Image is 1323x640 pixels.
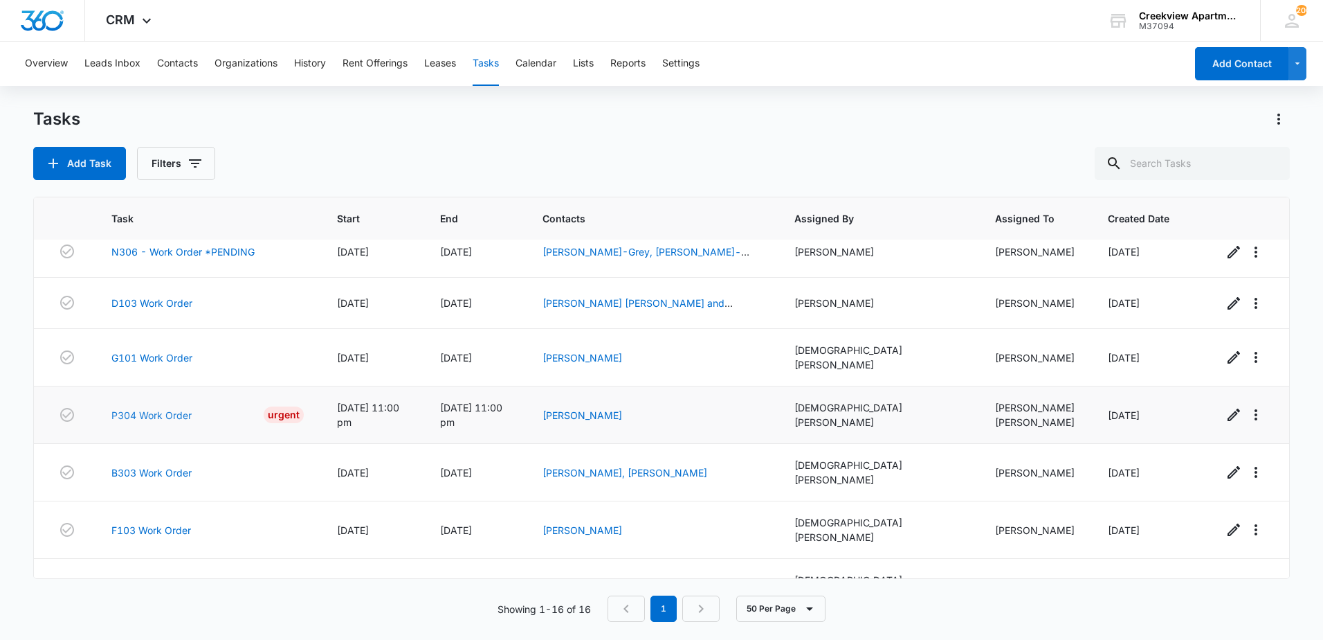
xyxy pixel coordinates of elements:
a: F103 Work Order [111,523,191,537]
a: [PERSON_NAME] [542,409,622,421]
a: [PERSON_NAME], [PERSON_NAME] [542,467,707,479]
a: P304 Work Order [111,408,192,423]
button: Rent Offerings [343,42,408,86]
span: Assigned By [794,211,942,226]
span: Assigned To [995,211,1055,226]
a: G101 Work Order [111,350,192,365]
button: Overview [25,42,68,86]
a: [PERSON_NAME] [PERSON_NAME] and [PERSON_NAME] [542,297,733,323]
div: [PERSON_NAME] [995,245,1075,259]
div: notifications count [1296,5,1307,16]
div: [PERSON_NAME] [995,523,1075,537]
div: account id [1139,21,1240,31]
div: [DEMOGRAPHIC_DATA][PERSON_NAME] [794,343,962,372]
span: Start [337,211,387,226]
button: Contacts [157,42,198,86]
div: [DEMOGRAPHIC_DATA][PERSON_NAME] [794,515,962,544]
a: D103 Work Order [111,296,192,310]
span: [DATE] [1108,409,1140,421]
button: Leases [424,42,456,86]
span: [DATE] [337,246,369,258]
div: account name [1139,10,1240,21]
button: 50 Per Page [736,596,825,622]
em: 1 [650,596,677,622]
nav: Pagination [608,596,720,622]
span: CRM [106,12,135,27]
span: [DATE] [1108,524,1140,536]
span: End [440,211,489,226]
div: [PERSON_NAME] [995,400,1075,415]
button: Tasks [473,42,499,86]
span: [DATE] [337,352,369,364]
button: Leads Inbox [84,42,140,86]
button: Add Contact [1195,47,1288,80]
a: [PERSON_NAME] [542,524,622,536]
span: 200 [1296,5,1307,16]
span: [DATE] [440,297,472,309]
span: [DATE] [1108,352,1140,364]
span: [DATE] [440,352,472,364]
a: [PERSON_NAME]-Grey, [PERSON_NAME]-Grey [542,246,749,272]
span: Task [111,211,284,226]
div: [DEMOGRAPHIC_DATA][PERSON_NAME] [794,458,962,487]
div: [PERSON_NAME] [794,245,962,259]
div: [PERSON_NAME] [995,350,1075,365]
button: Settings [662,42,700,86]
span: [DATE] [440,524,472,536]
a: B303 Work Order [111,465,192,480]
div: [PERSON_NAME] [995,296,1075,310]
div: [PERSON_NAME] [794,296,962,310]
h1: Tasks [33,109,80,130]
span: [DATE] [1108,467,1140,479]
button: Add Task [33,147,126,180]
button: Reports [610,42,646,86]
p: Showing 1-16 of 16 [498,602,591,616]
span: Created Date [1108,211,1169,226]
button: Organizations [215,42,277,86]
button: Filters [137,147,215,180]
div: [PERSON_NAME] [995,415,1075,429]
span: [DATE] [440,467,472,479]
span: [DATE] 11:00 pm [337,402,399,428]
button: History [294,42,326,86]
div: [DEMOGRAPHIC_DATA][PERSON_NAME] [794,400,962,429]
span: [DATE] [337,297,369,309]
span: [DATE] [337,524,369,536]
button: Lists [573,42,594,86]
a: [PERSON_NAME] [542,352,622,364]
span: [DATE] [1108,246,1140,258]
input: Search Tasks [1095,147,1290,180]
button: Calendar [515,42,556,86]
div: Urgent [264,407,304,423]
div: [PERSON_NAME] [995,465,1075,480]
button: Actions [1268,108,1290,130]
span: [DATE] [440,246,472,258]
span: [DATE] [337,467,369,479]
span: [DATE] [1108,297,1140,309]
span: [DATE] 11:00 pm [440,402,502,428]
a: N306 - Work Order *PENDING [111,245,255,259]
div: [DEMOGRAPHIC_DATA][PERSON_NAME] [794,573,962,602]
span: Contacts [542,211,741,226]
